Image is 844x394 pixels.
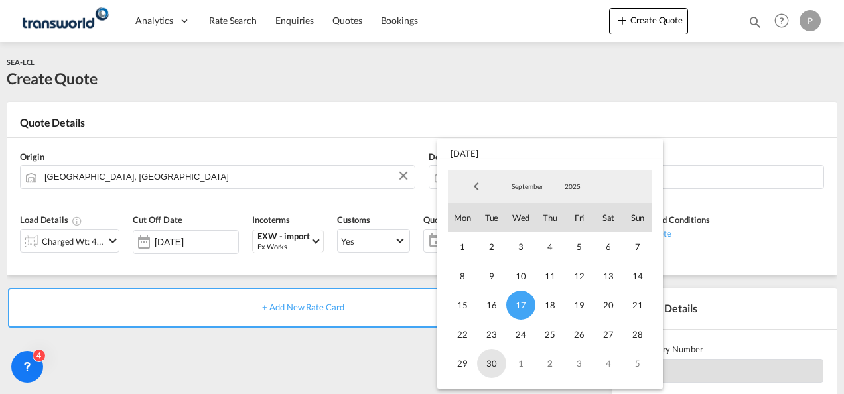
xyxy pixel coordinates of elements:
[623,203,652,232] span: Sun
[463,173,490,200] span: Previous Month
[551,182,594,191] span: 2025
[594,203,623,232] span: Sat
[506,203,535,232] span: Wed
[550,176,595,196] md-select: Year: 2025
[506,182,549,191] span: September
[535,203,565,232] span: Thu
[477,203,506,232] span: Tue
[437,139,663,159] span: [DATE]
[448,203,477,232] span: Mon
[565,203,594,232] span: Fri
[505,176,550,196] md-select: Month: September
